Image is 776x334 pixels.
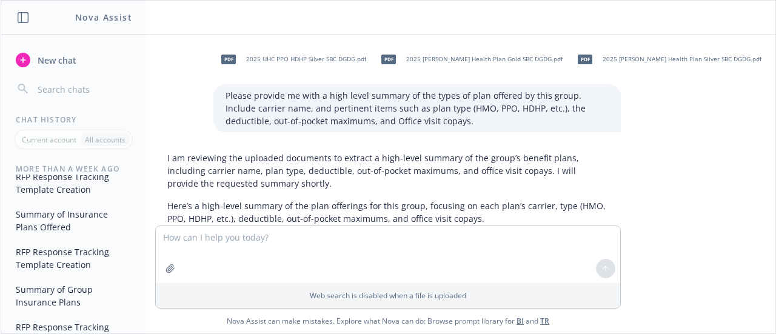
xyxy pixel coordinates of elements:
[221,55,236,64] span: pdf
[1,115,146,125] div: Chat History
[1,164,146,174] div: More than a week ago
[11,242,136,275] button: RFP Response Tracking Template Creation
[373,44,565,75] div: pdf2025 [PERSON_NAME] Health Plan Gold SBC DGDG.pdf
[85,135,125,145] p: All accounts
[406,55,563,63] span: 2025 [PERSON_NAME] Health Plan Gold SBC DGDG.pdf
[381,55,396,64] span: pdf
[603,55,761,63] span: 2025 [PERSON_NAME] Health Plan Silver SBC DGDG.pdf
[167,199,609,225] p: Here’s a high-level summary of the plan offerings for this group, focusing on each plan’s carrier...
[570,44,764,75] div: pdf2025 [PERSON_NAME] Health Plan Silver SBC DGDG.pdf
[22,135,76,145] p: Current account
[540,316,549,326] a: TR
[246,55,366,63] span: 2025 UHC PPO HDHP Silver SBC DGDG.pdf
[35,54,76,67] span: New chat
[163,290,613,301] p: Web search is disabled when a file is uploaded
[226,89,609,127] p: Please provide me with a high level summary of the types of plan offered by this group. Include c...
[11,167,136,199] button: RFP Response Tracking Template Creation
[11,49,136,71] button: New chat
[578,55,592,64] span: pdf
[11,204,136,237] button: Summary of Insurance Plans Offered
[517,316,524,326] a: BI
[11,279,136,312] button: Summary of Group Insurance Plans
[5,309,771,333] span: Nova Assist can make mistakes. Explore what Nova can do: Browse prompt library for and
[35,81,132,98] input: Search chats
[213,44,369,75] div: pdf2025 UHC PPO HDHP Silver SBC DGDG.pdf
[167,152,609,190] p: I am reviewing the uploaded documents to extract a high-level summary of the group’s benefit plan...
[75,11,132,24] h1: Nova Assist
